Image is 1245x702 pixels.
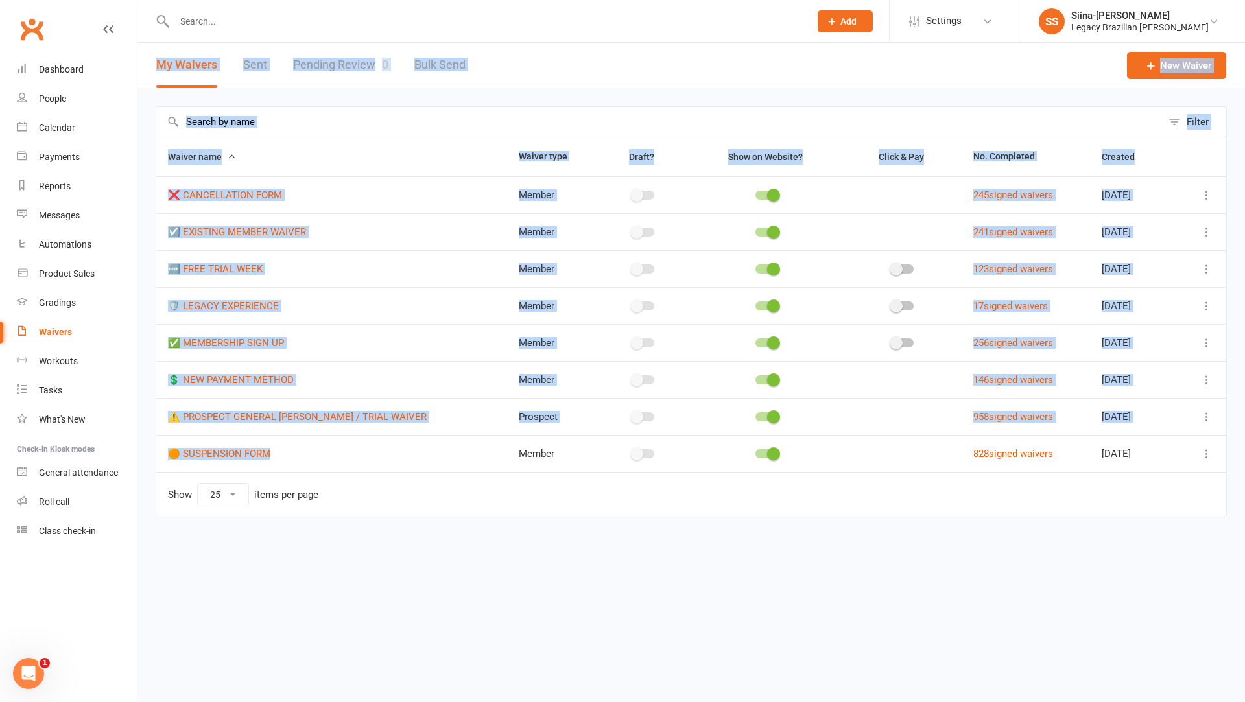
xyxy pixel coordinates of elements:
span: Add [840,16,857,27]
span: Settings [926,6,962,36]
button: Add [818,10,873,32]
a: New Waiver [1127,52,1226,79]
td: Member [507,213,597,250]
span: Show on Website? [728,152,803,162]
div: SS [1039,8,1065,34]
td: [DATE] [1090,176,1178,213]
div: Waivers [39,327,72,337]
a: General attendance kiosk mode [17,458,137,487]
div: items per page [254,489,318,500]
span: Waiver name [168,152,236,162]
a: Automations [17,230,137,259]
td: Member [507,287,597,324]
a: Tasks [17,376,137,405]
div: Legacy Brazilian [PERSON_NAME] [1071,21,1209,33]
td: Member [507,435,597,472]
a: Bulk Send [414,43,466,88]
input: Search by name [156,107,1162,137]
a: Sent [243,43,267,88]
a: Reports [17,172,137,201]
div: Payments [39,152,80,162]
div: Calendar [39,123,75,133]
a: ⚠️ PROSPECT GENERAL [PERSON_NAME] / TRIAL WAIVER [168,411,427,423]
a: Waivers [17,318,137,347]
div: Reports [39,181,71,191]
button: Click & Pay [867,149,938,165]
div: Roll call [39,497,69,507]
a: Class kiosk mode [17,517,137,546]
th: No. Completed [962,137,1090,176]
a: ❌ CANCELLATION FORM [168,189,282,201]
input: Search... [171,12,801,30]
a: Dashboard [17,55,137,84]
a: 256signed waivers [973,337,1053,349]
td: Member [507,176,597,213]
div: Tasks [39,385,62,395]
span: 1 [40,658,50,668]
td: [DATE] [1090,213,1178,250]
span: 0 [382,58,388,71]
td: [DATE] [1090,435,1178,472]
a: 💲 NEW PAYMENT METHOD [168,374,294,386]
a: People [17,84,137,113]
a: Pending Review0 [293,43,388,88]
div: Filter [1187,114,1209,130]
a: Clubworx [16,13,48,45]
td: Prospect [507,398,597,435]
td: Member [507,250,597,287]
a: 146signed waivers [973,374,1053,386]
a: 958signed waivers [973,411,1053,423]
td: [DATE] [1090,287,1178,324]
button: Show on Website? [717,149,817,165]
a: Workouts [17,347,137,376]
a: 17signed waivers [973,300,1048,312]
button: Waiver name [168,149,236,165]
a: 245signed waivers [973,189,1053,201]
a: Messages [17,201,137,230]
a: What's New [17,405,137,434]
a: ☑️ EXISTING MEMBER WAIVER [168,226,306,238]
div: People [39,93,66,104]
a: 🆓 FREE TRIAL WEEK [168,263,263,275]
td: Member [507,324,597,361]
button: Filter [1162,107,1226,137]
a: Gradings [17,288,137,318]
span: Created [1102,152,1149,162]
td: Member [507,361,597,398]
div: Workouts [39,356,78,366]
span: Draft? [629,152,654,162]
div: Product Sales [39,268,95,279]
td: [DATE] [1090,398,1178,435]
a: Calendar [17,113,137,143]
a: Roll call [17,487,137,517]
td: [DATE] [1090,361,1178,398]
div: Gradings [39,298,76,308]
td: [DATE] [1090,324,1178,361]
button: My Waivers [156,43,217,88]
div: Dashboard [39,64,84,75]
button: Created [1102,149,1149,165]
div: Messages [39,210,80,220]
a: ✅ MEMBERSHIP SIGN UP [168,337,284,349]
a: Payments [17,143,137,172]
div: Class check-in [39,526,96,536]
th: Waiver type [507,137,597,176]
a: 🛡️ LEGACY EXPERIENCE [168,300,279,312]
a: 828signed waivers [973,448,1053,460]
a: 123signed waivers [973,263,1053,275]
div: Siina-[PERSON_NAME] [1071,10,1209,21]
div: Automations [39,239,91,250]
a: 241signed waivers [973,226,1053,238]
button: Draft? [617,149,669,165]
iframe: Intercom live chat [13,658,44,689]
span: Click & Pay [879,152,924,162]
div: What's New [39,414,86,425]
a: Product Sales [17,259,137,288]
div: General attendance [39,467,118,478]
td: [DATE] [1090,250,1178,287]
div: Show [168,483,318,506]
a: 🟠 SUSPENSION FORM [168,448,270,460]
